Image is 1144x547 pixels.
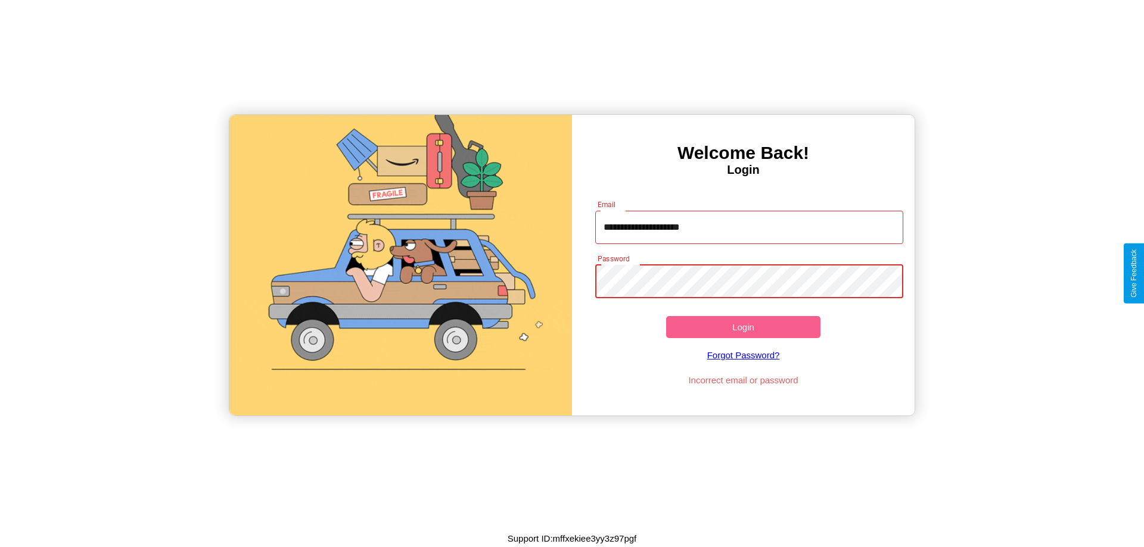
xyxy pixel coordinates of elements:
p: Support ID: mffxekiee3yy3z97pgf [508,530,637,546]
button: Login [666,316,820,338]
a: Forgot Password? [589,338,898,372]
label: Email [598,199,616,210]
label: Password [598,254,629,264]
div: Give Feedback [1130,249,1138,298]
img: gif [229,115,572,415]
p: Incorrect email or password [589,372,898,388]
h3: Welcome Back! [572,143,915,163]
h4: Login [572,163,915,177]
